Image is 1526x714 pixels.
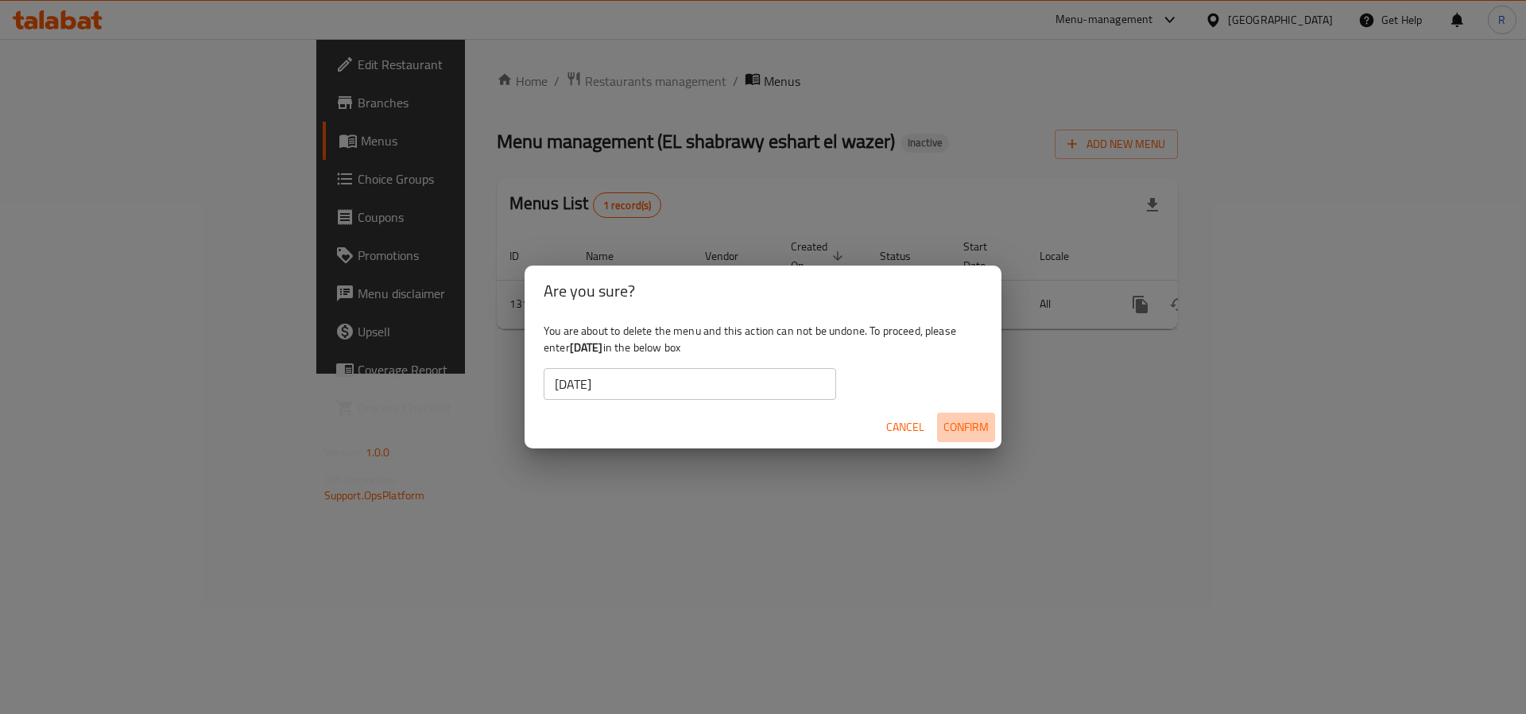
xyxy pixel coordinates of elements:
[880,413,931,442] button: Cancel
[525,316,1001,406] div: You are about to delete the menu and this action can not be undone. To proceed, please enter in t...
[943,417,989,437] span: Confirm
[570,337,603,358] b: [DATE]
[886,417,924,437] span: Cancel
[544,278,982,304] h2: Are you sure?
[937,413,995,442] button: Confirm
